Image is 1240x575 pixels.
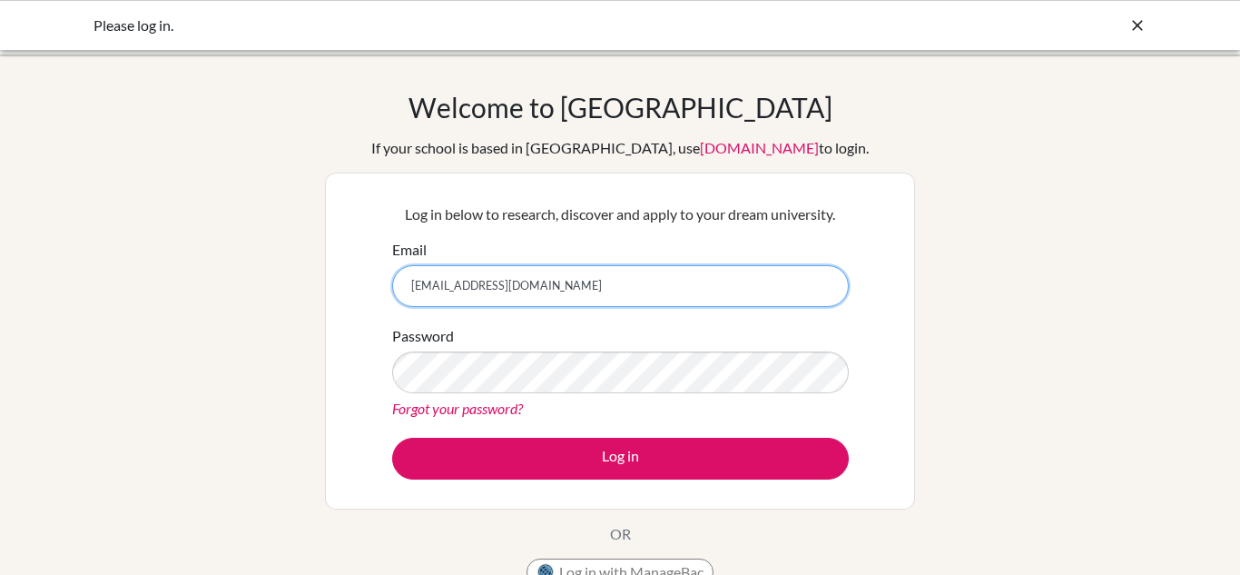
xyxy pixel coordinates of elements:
a: [DOMAIN_NAME] [700,139,819,156]
button: Log in [392,438,849,480]
h1: Welcome to [GEOGRAPHIC_DATA] [408,91,832,124]
label: Password [392,325,454,347]
p: Log in below to research, discover and apply to your dream university. [392,203,849,225]
div: If your school is based in [GEOGRAPHIC_DATA], use to login. [371,137,869,159]
label: Email [392,239,427,261]
div: Please log in. [93,15,874,36]
p: OR [610,523,631,545]
a: Forgot your password? [392,400,523,417]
